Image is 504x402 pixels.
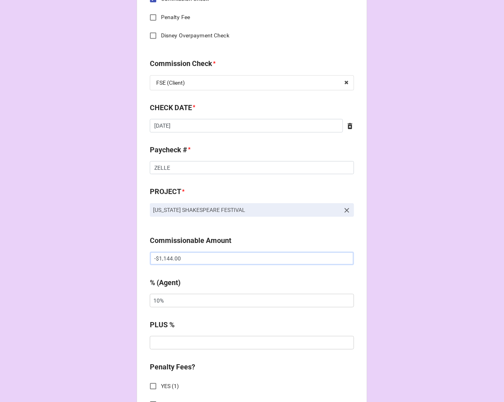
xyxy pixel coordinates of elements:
label: Penalty Fees? [150,361,195,373]
label: PLUS % [150,319,174,330]
label: % (Agent) [150,277,180,288]
div: FSE (Client) [156,80,185,85]
span: Disney Overpayment Check [161,31,229,40]
label: Commission Check [150,58,212,69]
input: Date [150,119,343,132]
label: Commissionable Amount [150,235,231,246]
span: YES (1) [161,382,179,390]
span: Penalty Fee [161,13,190,21]
label: PROJECT [150,186,181,197]
label: CHECK DATE [150,102,192,113]
p: [US_STATE] SHAKESPEARE FESTIVAL [153,206,340,214]
label: Paycheck # [150,144,187,155]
